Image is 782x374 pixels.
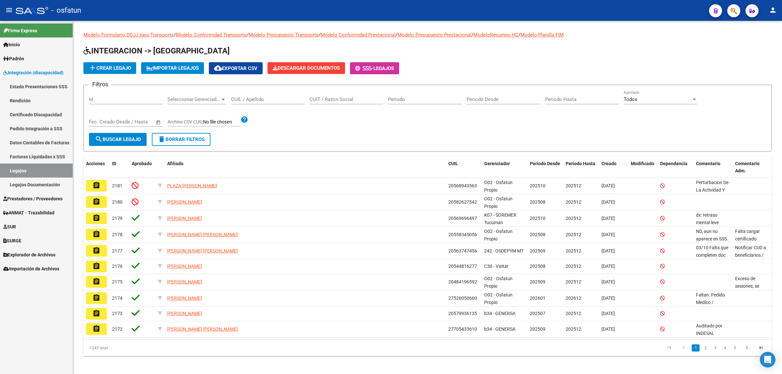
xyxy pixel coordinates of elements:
[484,276,513,289] span: O02 - Osfatun Propio
[473,32,518,38] a: ModeloResumen HC
[484,292,513,305] span: O02 - Osfatun Propio
[167,326,238,332] span: [PERSON_NAME] [PERSON_NAME]
[83,46,230,55] span: INTEGRACION -> [GEOGRAPHIC_DATA]
[5,6,13,14] mat-icon: menu
[484,229,513,241] span: O02 - Osfatun Propio
[158,137,205,142] span: Borrar Filtros
[203,119,240,125] input: Archivo CSV CUIL
[448,199,477,205] span: 20582627542
[530,161,560,166] span: Periodo Desde
[448,161,458,166] span: CUIL
[566,199,581,205] span: 202512
[167,264,202,269] span: [PERSON_NAME]
[167,119,203,124] span: Archivo CSV CUIL
[710,342,720,353] li: page 3
[83,32,174,38] a: Modelo Formulario DDJJ para Transporte
[769,6,777,14] mat-icon: person
[601,326,615,332] span: [DATE]
[95,135,103,143] mat-icon: search
[89,80,111,89] h3: Filtros
[696,323,722,336] span: Auditado por INDESAL
[566,216,581,221] span: 202512
[530,216,545,221] span: 202510
[730,342,740,353] li: page 5
[711,344,719,352] a: 3
[167,311,202,316] span: [PERSON_NAME]
[448,232,477,237] span: 20558345056
[696,245,728,295] span: 03/10 Falta que completen doc faltante de Fono. 07/10 cargo la prestación de fono
[530,183,545,188] span: 202510
[3,55,24,62] span: Padrón
[3,209,54,216] span: ANMAT - Trazabilidad
[273,65,340,71] span: Descargar Documentos
[112,326,123,332] span: 2172
[167,232,238,237] span: [PERSON_NAME] [PERSON_NAME]
[209,62,263,74] button: Exportar CSV
[601,216,615,221] span: [DATE]
[696,180,731,230] span: Perturbacion De La Actividad Y De La Atencion. Trastorno Del Desarrollo Del Habla Y Del Lenguaje ...
[214,65,257,71] span: Exportar CSV
[95,137,141,142] span: Buscar Legajo
[112,279,123,284] span: 2175
[93,198,100,206] mat-icon: assignment
[566,295,581,301] span: 202612
[93,230,100,238] mat-icon: assignment
[530,248,545,253] span: 202509
[520,32,564,38] a: Modelo Planilla FIM
[141,62,204,74] button: IMPORTAR LEGAJOS
[484,180,513,193] span: O02 - Osfatun Propio
[167,216,202,221] span: [PERSON_NAME]
[146,65,199,71] span: IMPORTAR LEGAJOS
[631,161,654,166] span: Modificado
[3,237,22,244] span: SURGE
[530,311,545,316] span: 202507
[129,157,155,178] datatable-header-cell: Aprobado
[692,344,700,352] a: 1
[268,62,345,74] button: Descargar Documentos
[601,311,615,316] span: [DATE]
[83,340,220,356] div: 1243 total
[51,3,81,18] span: - osfatun
[355,65,373,71] span: -
[89,64,96,72] mat-icon: add
[398,32,471,38] a: Modelo Presupuesto Prestacional
[735,245,766,265] span: Notificar CUD a beneficiarios / Falta Codem
[167,96,220,102] span: Seleccionar Gerenciador
[86,161,105,166] span: Acciones
[601,232,615,237] span: [DATE]
[566,161,595,166] span: Periodo Hasta
[89,119,115,125] input: Fecha inicio
[530,199,545,205] span: 202508
[677,344,690,352] a: go to previous page
[132,161,152,166] span: Aprobado
[601,161,616,166] span: Creado
[448,311,477,316] span: 20579936135
[484,161,510,166] span: Gerenciador
[93,325,100,333] mat-icon: assignment
[735,229,768,286] span: Falta cargar certificado Recordar que en la parte del PRESTADOR, no va adjunto nada que lo relaci...
[484,326,515,332] span: b34 - GENERSA
[484,196,513,209] span: O02 - Osfatun Propio
[601,248,615,253] span: [DATE]
[112,232,123,237] span: 2178
[3,27,37,34] span: Firma Express
[3,41,20,48] span: Inicio
[696,161,720,166] span: Comentario
[566,248,581,253] span: 202512
[93,278,100,285] mat-icon: assignment
[732,157,772,178] datatable-header-cell: Comentario Adm.
[601,199,615,205] span: [DATE]
[83,62,136,74] button: Crear Legajo
[448,326,477,332] span: 27705433610
[112,216,123,221] span: 2179
[112,264,123,269] span: 2176
[240,116,248,123] mat-icon: help
[735,161,760,174] span: Comentario Adm.
[658,157,693,178] datatable-header-cell: Dependencia
[167,295,202,301] span: [PERSON_NAME]
[755,344,767,352] a: go to last page
[601,279,615,284] span: [DATE]
[321,32,396,38] a: Modelo Conformidad Prestacional
[121,119,153,125] input: Fecha fin
[112,295,123,301] span: 2174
